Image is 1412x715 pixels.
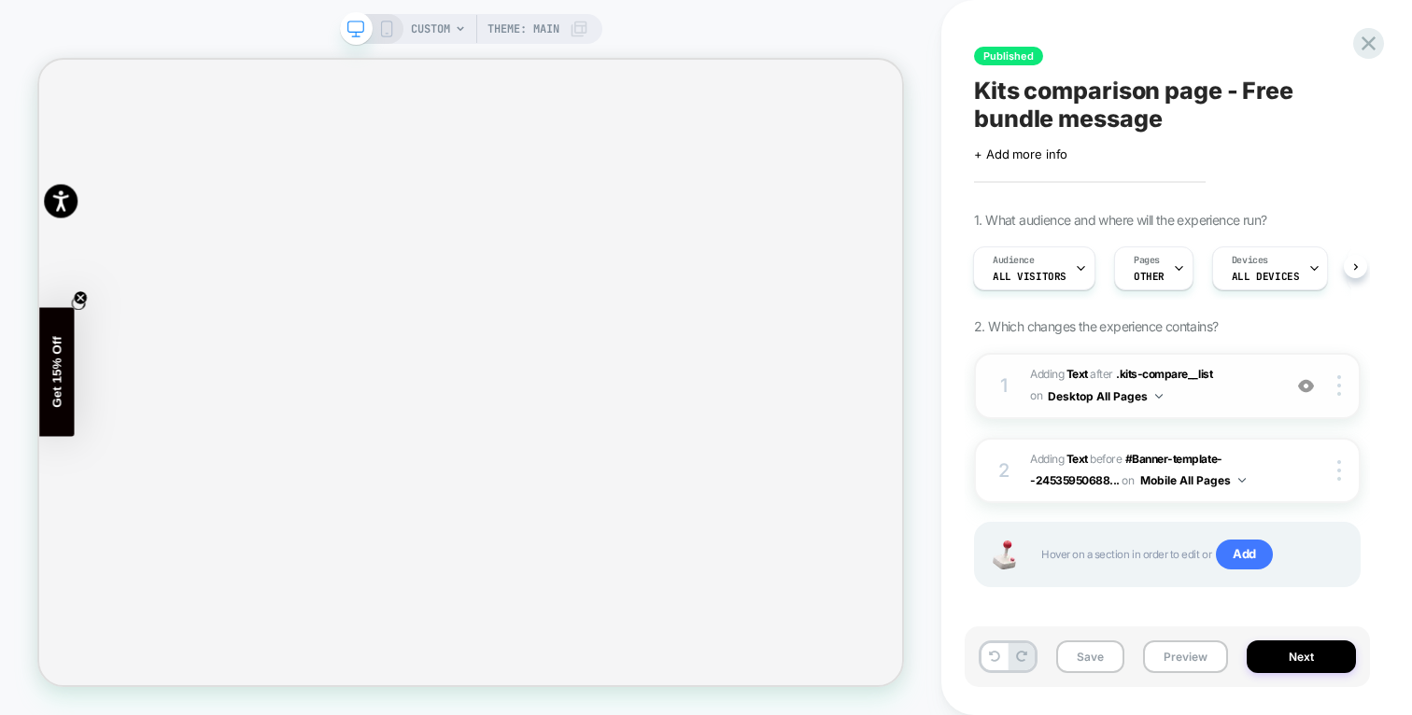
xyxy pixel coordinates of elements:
div: 2 [995,454,1013,487]
img: down arrow [1155,394,1163,399]
span: on [1030,386,1042,406]
img: close [1337,460,1341,481]
div: 1 [995,369,1013,402]
span: Hover on a section in order to edit or [1041,540,1340,569]
img: Joystick [985,540,1023,569]
span: Pages [1134,254,1160,267]
span: Audience [993,254,1035,267]
span: ALL DEVICES [1232,270,1299,283]
span: on [1122,470,1134,491]
span: Add [1216,540,1273,569]
b: Text [1066,452,1088,466]
span: Adding [1030,452,1088,466]
span: OTHER [1134,270,1165,283]
span: Published [974,47,1043,65]
span: AFTER [1090,367,1113,381]
button: Next [1247,640,1356,673]
span: BEFORE [1090,452,1122,466]
span: Devices [1232,254,1268,267]
button: Save [1056,640,1124,673]
span: Kits comparison page - Free bundle message [974,77,1361,133]
button: Mobile All Pages [1140,469,1246,492]
span: + Add more info [974,147,1067,161]
span: #Banner-template--24535950688... [1030,452,1222,487]
b: Text [1066,367,1088,381]
img: crossed eye [1298,378,1314,394]
button: Desktop All Pages [1048,385,1163,408]
button: Close teaser [43,315,62,334]
span: Theme: MAIN [487,14,559,44]
span: Adding [1030,367,1088,381]
span: 2. Which changes the experience contains? [974,318,1218,334]
button: Preview [1143,640,1228,673]
span: CUSTOM [411,14,450,44]
span: All Visitors [993,270,1066,283]
img: down arrow [1238,478,1246,483]
span: 1. What audience and where will the experience run? [974,212,1266,228]
span: .kits-compare__list [1116,367,1212,381]
span: Get 15% Off [14,368,33,463]
img: close [1337,375,1341,396]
